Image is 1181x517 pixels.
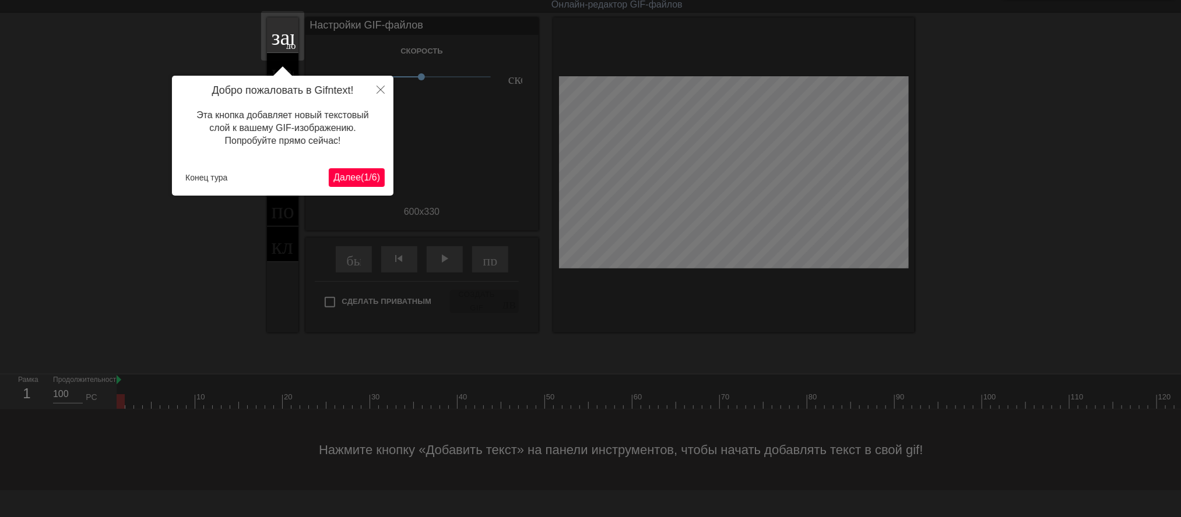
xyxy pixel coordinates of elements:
[185,173,227,182] font: Конец тура
[364,172,369,182] font: 1
[333,172,361,182] font: Далее
[196,110,369,146] font: Эта кнопка добавляет новый текстовый слой к вашему GIF-изображению. Попробуйте прямо сейчас!
[361,172,364,182] font: (
[181,169,232,186] button: Конец тура
[181,84,385,97] h4: Добро пожаловать в Gifntext!
[212,84,353,96] font: Добро пожаловать в Gifntext!
[368,76,393,102] button: Закрывать
[329,168,385,187] button: Следующий
[377,172,380,182] font: )
[369,172,371,182] font: /
[372,172,377,182] font: 6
